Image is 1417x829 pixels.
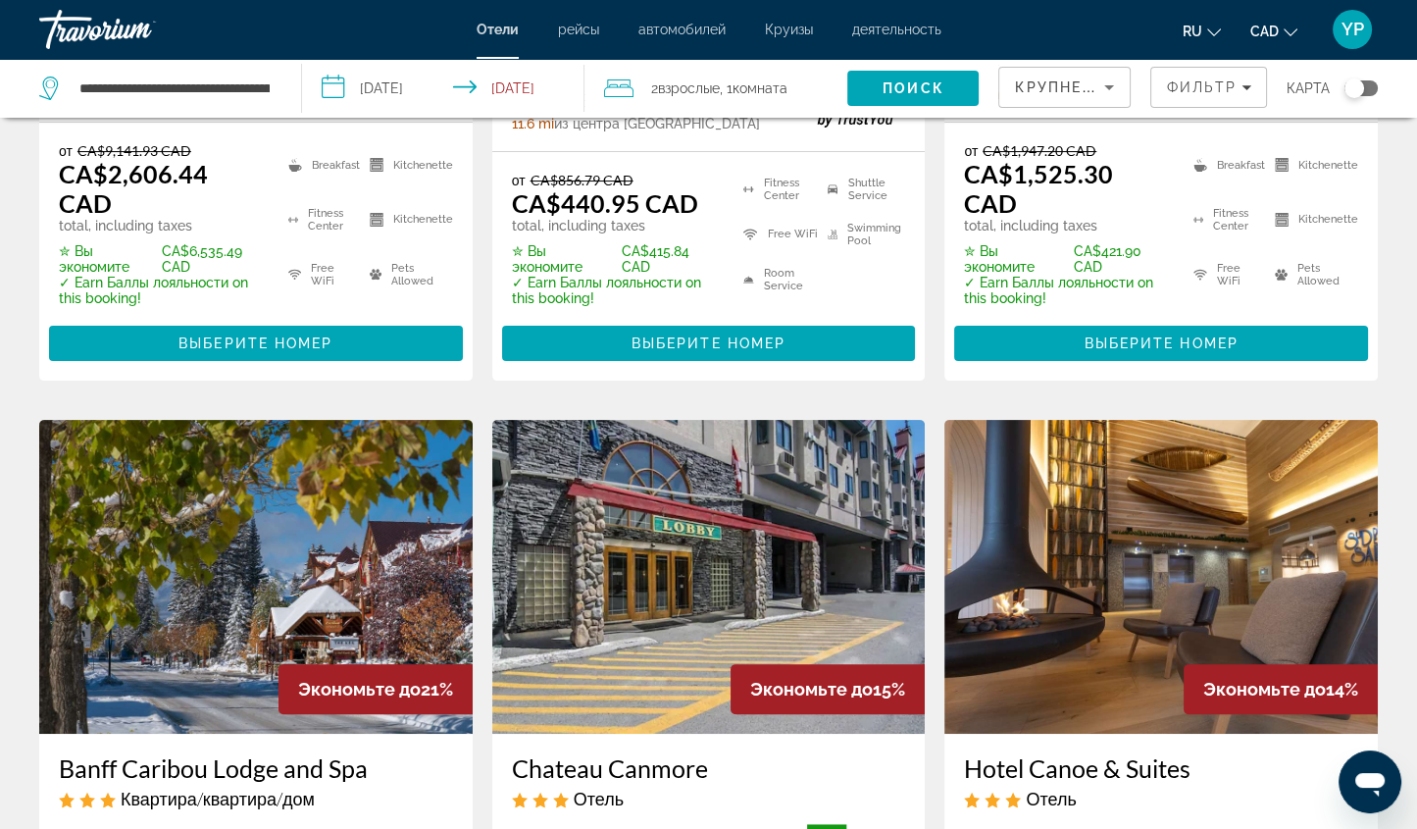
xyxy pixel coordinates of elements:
[512,243,618,275] span: ✮ Вы экономите
[59,275,264,306] p: ✓ Earn Баллы лояльности on this booking!
[59,142,73,159] span: от
[1084,336,1238,351] span: Выберите номер
[278,197,360,242] li: Fitness Center
[360,252,453,297] li: Pets Allowed
[964,243,1068,275] span: ✮ Вы экономите
[59,243,157,275] span: ✮ Вы экономите
[77,142,191,159] del: CA$9,141.93 CAD
[1330,79,1378,97] button: Toggle map
[39,420,473,734] img: Banff Caribou Lodge and Spa
[77,74,272,103] input: Search hotel destination
[954,326,1368,361] button: Выберите номер
[818,172,905,207] li: Shuttle Service
[121,788,315,809] span: Квартира/квартира/дом
[847,71,979,106] button: Search
[852,22,941,37] a: деятельность
[964,275,1169,306] p: ✓ Earn Баллы лояльности on this booking!
[1287,75,1330,102] span: карта
[178,336,332,351] span: Выберите номер
[49,326,463,361] button: Выберите номер
[1203,679,1326,699] span: Экономьте до
[1250,17,1297,45] button: Change currency
[512,218,720,233] p: total, including taxes
[944,420,1378,734] img: Hotel Canoe & Suites
[651,75,720,102] span: 2
[1250,24,1279,39] span: CAD
[964,788,1358,809] div: 3 star Hotel
[731,664,925,714] div: 15%
[720,75,787,102] span: , 1
[1184,142,1265,187] li: Breakfast
[954,331,1368,352] a: Выберите номер
[883,80,944,96] span: Поиск
[59,159,208,218] ins: CA$2,606.44 CAD
[39,4,235,55] a: Travorium
[59,788,453,809] div: 3 star Apartment
[734,262,818,297] li: Room Service
[964,142,978,159] span: от
[512,172,526,188] span: от
[1015,76,1114,99] mat-select: Sort by
[1265,197,1358,242] li: Kitchenette
[1150,67,1267,108] button: Filters
[1265,142,1358,187] li: Kitchenette
[964,753,1358,783] a: Hotel Canoe & Suites
[59,243,264,275] p: CA$6,535.49 CAD
[512,243,720,275] p: CA$415.84 CAD
[638,22,726,37] a: автомобилей
[512,116,554,131] span: 11.6 mi
[554,116,760,131] span: из центра [GEOGRAPHIC_DATA]
[59,753,453,783] a: Banff Caribou Lodge and Spa
[502,331,916,352] a: Выберите номер
[964,243,1169,275] p: CA$421.90 CAD
[750,679,873,699] span: Экономьте до
[1184,664,1378,714] div: 14%
[574,788,624,809] span: Отель
[512,788,906,809] div: 3 star Hotel
[360,197,453,242] li: Kitchenette
[512,188,698,218] ins: CA$440.95 CAD
[360,142,453,187] li: Kitchenette
[298,679,421,699] span: Экономьте до
[632,336,785,351] span: Выберите номер
[1026,788,1076,809] span: Отель
[512,753,906,783] a: Chateau Canmore
[765,22,813,37] span: Круизы
[818,217,905,252] li: Swimming Pool
[278,664,473,714] div: 21%
[1015,79,1253,95] span: Крупнейшие сбережения
[558,22,599,37] a: рейсы
[502,326,916,361] button: Выберите номер
[1339,751,1401,813] iframe: Кнопка для запуску вікна повідомлень
[734,217,818,252] li: Free WiFi
[964,218,1169,233] p: total, including taxes
[1183,17,1221,45] button: Change language
[512,275,720,306] p: ✓ Earn Баллы лояльности on this booking!
[1184,197,1265,242] li: Fitness Center
[49,331,463,352] a: Выберите номер
[302,59,584,118] button: Select check in and out date
[477,22,519,37] a: Отели
[59,218,264,233] p: total, including taxes
[492,420,926,734] img: Chateau Canmore
[1341,20,1364,39] span: YP
[1327,9,1378,50] button: User Menu
[531,172,633,188] del: CA$856.79 CAD
[1184,252,1265,297] li: Free WiFi
[1166,79,1237,95] span: Фильтр
[584,59,847,118] button: Travelers: 2 adults, 0 children
[1183,24,1202,39] span: ru
[733,80,787,96] span: Комната
[983,142,1096,159] del: CA$1,947.20 CAD
[964,159,1113,218] ins: CA$1,525.30 CAD
[1265,252,1358,297] li: Pets Allowed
